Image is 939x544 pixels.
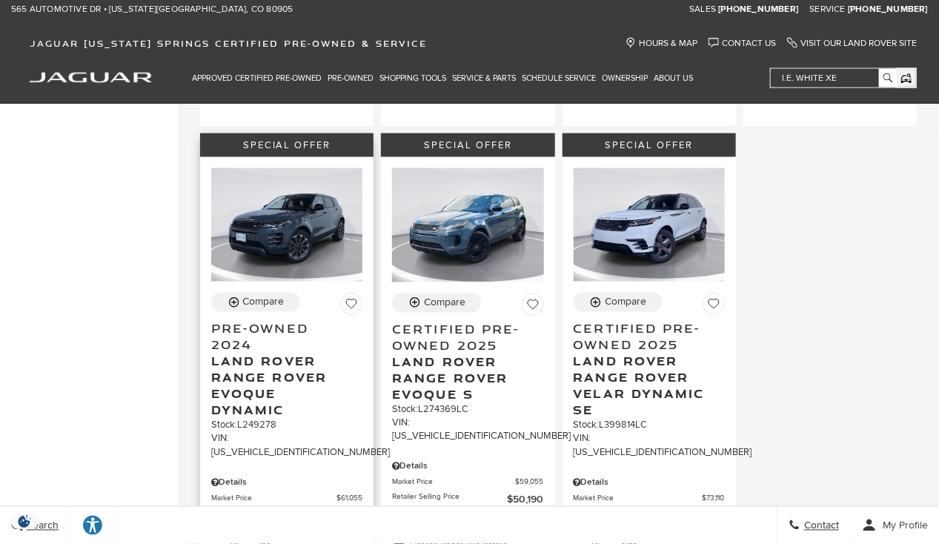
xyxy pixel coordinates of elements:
a: Shopping Tools [376,65,449,91]
a: 565 Automotive Dr • [US_STATE][GEOGRAPHIC_DATA], CO 80905 [11,4,293,16]
div: VIN: [US_VEHICLE_IDENTIFICATION_NUMBER] [392,417,543,443]
span: Jaguar [US_STATE] Springs Certified Pre-Owned & Service [30,38,427,49]
span: Market Price [574,494,703,505]
nav: Main Navigation [189,65,696,91]
div: VIN: [US_VEHICLE_IDENTIFICATION_NUMBER] [574,432,725,459]
span: Certified Pre-Owned 2025 [392,322,532,354]
span: Sales [689,4,716,15]
div: Explore your accessibility options [70,514,115,537]
span: Land Rover Range Rover Evoque S [392,354,532,403]
a: Service & Parts [449,65,519,91]
span: $73,110 [703,494,725,505]
button: Compare Vehicle [211,293,300,312]
span: Contact [800,520,839,532]
span: Retailer Selling Price [392,492,507,508]
a: [PHONE_NUMBER] [848,4,928,16]
a: Hours & Map [626,38,697,49]
span: Land Rover Range Rover Velar Dynamic SE [574,354,714,419]
button: Compare Vehicle [574,293,663,312]
a: Jaguar [US_STATE] Springs Certified Pre-Owned & Service [22,38,434,49]
a: [PHONE_NUMBER] [719,4,799,16]
span: Pre-Owned 2024 [211,321,351,354]
span: Certified Pre-Owned 2025 [574,321,714,354]
a: Schedule Service [519,65,599,91]
span: Service [810,4,846,15]
button: Open user profile menu [851,507,939,544]
span: $59,055 [516,477,544,488]
a: Contact Us [709,38,776,49]
div: Special Offer [563,133,736,157]
div: Stock : L274369LC [392,403,543,417]
div: Special Offer [200,133,374,157]
a: Ownership [599,65,651,91]
section: Click to Open Cookie Consent Modal [7,514,42,529]
a: Explore your accessibility options [70,507,116,544]
div: Stock : L249278 [211,419,362,432]
input: i.e. White XE [771,69,896,87]
a: Visit Our Land Rover Site [787,38,917,49]
div: Stock : L399814LC [574,419,725,432]
div: Pricing Details - Pre-Owned 2024 Land Rover Range Rover Evoque Dynamic [211,477,362,490]
span: $61,055 [336,494,362,505]
div: Special Offer [381,133,554,157]
button: Save Vehicle [522,293,544,322]
button: Save Vehicle [703,293,725,321]
span: Market Price [211,494,336,505]
div: Compare [243,296,285,309]
a: Market Price $73,110 [574,494,725,505]
a: Certified Pre-Owned 2025Land Rover Range Rover Velar Dynamic SE [574,321,725,419]
a: Market Price $61,055 [211,494,362,505]
a: Pre-Owned [325,65,376,91]
a: About Us [651,65,696,91]
div: Pricing Details - Certified Pre-Owned 2025 Land Rover Range Rover Evoque S [392,460,543,474]
a: Retailer Selling Price $50,190 [392,492,543,508]
span: My Profile [877,520,928,532]
button: Compare Vehicle [392,293,481,313]
img: Opt-Out Icon [7,514,42,529]
div: Pricing Details - Certified Pre-Owned 2025 Land Rover Range Rover Velar Dynamic SE [574,477,725,490]
span: $50,190 [508,492,544,508]
a: Market Price $59,055 [392,477,543,488]
a: Certified Pre-Owned 2025Land Rover Range Rover Evoque S [392,322,543,403]
img: 2024 Land Rover Range Rover Evoque Dynamic [211,168,362,282]
a: jaguar [30,70,152,83]
img: Jaguar [30,73,152,83]
a: Pre-Owned 2024Land Rover Range Rover Evoque Dynamic [211,321,362,419]
div: Compare [424,296,465,310]
button: Save Vehicle [340,293,362,321]
span: Market Price [392,477,515,488]
img: 2025 Land Rover Range Rover Velar Dynamic SE [574,168,725,282]
a: Approved Certified Pre-Owned [189,65,325,91]
div: VIN: [US_VEHICLE_IDENTIFICATION_NUMBER] [211,432,362,459]
img: 2025 Land Rover Range Rover Evoque S [392,168,543,282]
div: Compare [605,296,646,309]
span: Land Rover Range Rover Evoque Dynamic [211,354,351,419]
